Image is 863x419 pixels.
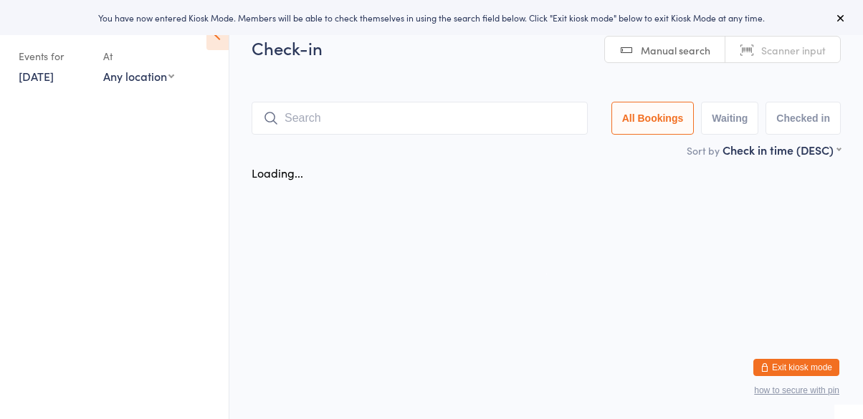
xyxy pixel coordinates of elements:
span: Manual search [641,43,710,57]
div: Any location [103,68,174,84]
button: how to secure with pin [754,385,839,395]
input: Search [252,102,588,135]
h2: Check-in [252,36,841,59]
button: Checked in [766,102,841,135]
button: All Bookings [611,102,695,135]
div: At [103,44,174,68]
label: Sort by [687,143,720,158]
button: Exit kiosk mode [753,359,839,376]
a: [DATE] [19,68,54,84]
div: Check in time (DESC) [723,142,841,158]
span: Scanner input [761,43,826,57]
div: Loading... [252,165,303,180]
div: Events for [19,44,89,68]
button: Waiting [701,102,758,135]
div: You have now entered Kiosk Mode. Members will be able to check themselves in using the search fie... [23,11,840,24]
